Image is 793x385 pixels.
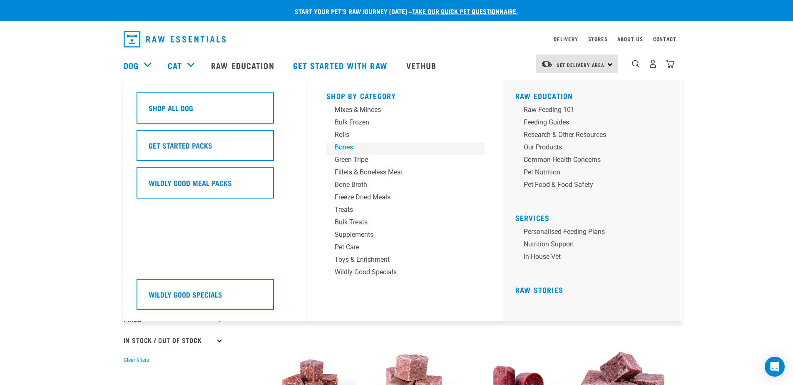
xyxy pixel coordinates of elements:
a: Delivery [554,37,578,40]
a: take our quick pet questionnaire. [412,9,518,13]
a: Fillets & Boneless Meat [326,167,485,180]
h5: Shop By Category [326,92,485,98]
a: Bulk Treats [326,217,485,230]
nav: dropdown navigation [117,27,676,51]
div: Bulk Treats [335,217,465,227]
a: Dog [124,59,139,72]
div: Pet Nutrition [524,167,654,177]
a: Pet Nutrition [515,167,674,180]
a: Cat [168,59,182,72]
div: Wildly Good Specials [335,267,465,277]
img: home-icon@2x.png [666,60,674,68]
img: user.png [649,60,657,68]
div: Bones [335,142,465,152]
a: Green Tripe [326,155,485,167]
a: About Us [617,37,643,40]
p: In Stock / Out Of Stock [124,330,224,350]
h5: Services [515,214,674,220]
a: Wildly Good Meal Packs [137,167,295,205]
a: Wildly Good Specials [326,267,485,280]
div: Pet Food & Food Safety [524,180,654,190]
a: Our Products [515,142,674,155]
div: Supplements [335,230,465,240]
div: Toys & Enrichment [335,255,465,265]
a: Get started with Raw [285,49,398,82]
a: Stores [588,37,608,40]
a: Personalised Feeding Plans [515,227,674,239]
a: Wildly Good Specials [137,279,295,316]
a: Raw Feeding 101 [515,105,674,117]
a: Research & Other Resources [515,130,674,142]
a: Raw Education [203,49,284,82]
div: Freeze Dried Meals [335,192,465,202]
a: Rolls [326,130,485,142]
a: Pet Care [326,242,485,255]
a: Pet Food & Food Safety [515,180,674,192]
a: Bulk Frozen [326,117,485,130]
div: Mixes & Minces [335,105,465,115]
a: In-house vet [515,252,674,264]
a: Contact [653,37,676,40]
div: Feeding Guides [524,117,654,127]
div: Bone Broth [335,180,465,190]
a: Supplements [326,230,485,242]
a: Toys & Enrichment [326,255,485,267]
div: Rolls [335,130,465,140]
a: Raw Education [515,94,573,98]
div: Our Products [524,142,654,152]
img: home-icon-1@2x.png [632,60,640,68]
h5: Shop All Dog [149,102,193,113]
h5: Wildly Good Specials [149,289,222,300]
a: Nutrition Support [515,239,674,252]
a: Bone Broth [326,180,485,192]
div: Open Intercom Messenger [765,357,785,377]
h5: Get Started Packs [149,140,212,151]
div: Green Tripe [335,155,465,165]
div: Bulk Frozen [335,117,465,127]
div: Pet Care [335,242,465,252]
a: Bones [326,142,485,155]
a: Mixes & Minces [326,105,485,117]
a: Shop All Dog [137,92,295,130]
div: Research & Other Resources [524,130,654,140]
a: Vethub [398,49,447,82]
img: van-moving.png [541,60,552,68]
a: Raw Stories [515,288,563,292]
img: Raw Essentials Logo [124,31,226,47]
a: Freeze Dried Meals [326,192,485,205]
span: Set Delivery Area [557,63,605,66]
h5: Wildly Good Meal Packs [149,177,232,188]
div: Treats [335,205,465,215]
a: Feeding Guides [515,117,674,130]
a: Treats [326,205,485,217]
a: Get Started Packs [137,130,295,167]
div: Fillets & Boneless Meat [335,167,465,177]
a: Common Health Concerns [515,155,674,167]
div: Common Health Concerns [524,155,654,165]
button: Clear filters [124,356,149,364]
div: Raw Feeding 101 [524,105,654,115]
